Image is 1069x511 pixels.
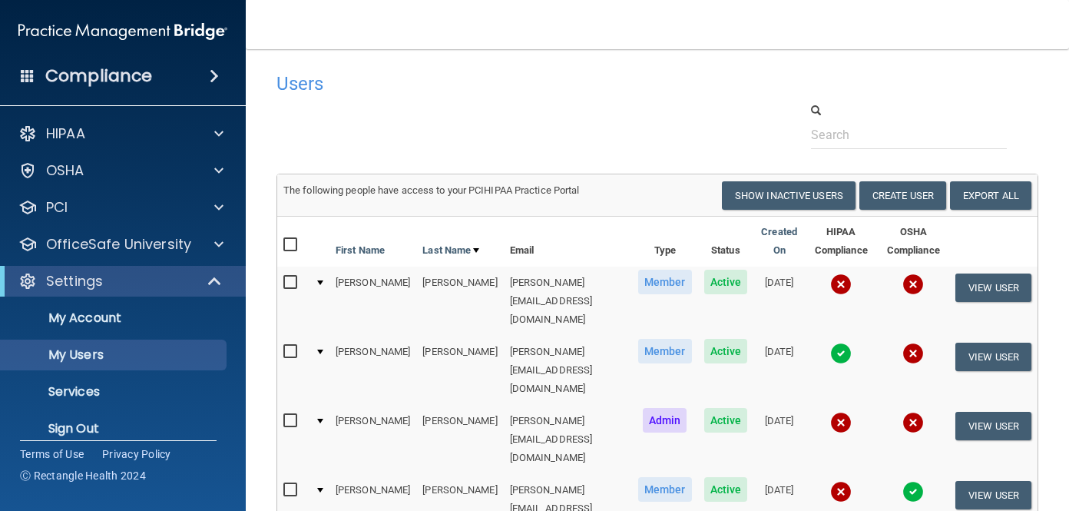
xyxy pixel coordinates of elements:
img: cross.ca9f0e7f.svg [902,412,924,433]
button: Create User [859,181,946,210]
button: Show Inactive Users [722,181,856,210]
td: [PERSON_NAME] [329,336,416,405]
input: Search [811,121,1007,149]
th: Type [632,217,698,267]
img: cross.ca9f0e7f.svg [902,343,924,364]
td: [PERSON_NAME][EMAIL_ADDRESS][DOMAIN_NAME] [504,336,632,405]
p: Settings [46,272,103,290]
p: OSHA [46,161,84,180]
th: OSHA Compliance [877,217,949,267]
img: cross.ca9f0e7f.svg [902,274,924,295]
td: [PERSON_NAME] [416,267,503,336]
p: Sign Out [10,421,220,436]
span: Admin [643,408,687,433]
p: PCI [46,198,68,217]
a: Terms of Use [20,446,84,462]
td: [DATE] [753,405,805,474]
button: View User [955,481,1031,509]
p: My Users [10,347,220,363]
th: HIPAA Compliance [805,217,877,267]
a: HIPAA [18,124,223,143]
p: Services [10,384,220,400]
p: OfficeSafe University [46,235,191,254]
a: Created On [760,223,799,260]
td: [PERSON_NAME] [416,336,503,405]
span: Active [704,339,748,363]
button: View User [955,343,1031,371]
a: Settings [18,272,223,290]
td: [DATE] [753,336,805,405]
th: Email [504,217,632,267]
img: cross.ca9f0e7f.svg [830,481,852,503]
img: tick.e7d51cea.svg [830,343,852,364]
img: PMB logo [18,16,227,47]
td: [PERSON_NAME][EMAIL_ADDRESS][DOMAIN_NAME] [504,267,632,336]
img: tick.e7d51cea.svg [902,481,924,503]
span: Member [638,270,692,294]
img: cross.ca9f0e7f.svg [830,412,852,433]
p: HIPAA [46,124,85,143]
img: cross.ca9f0e7f.svg [830,274,852,295]
span: Ⓒ Rectangle Health 2024 [20,468,146,483]
button: View User [955,274,1031,302]
span: Active [704,270,748,294]
a: PCI [18,198,223,217]
a: Export All [950,181,1031,210]
p: My Account [10,310,220,326]
span: Member [638,477,692,502]
h4: Compliance [45,65,152,87]
span: The following people have access to your PCIHIPAA Practice Portal [283,184,580,196]
td: [PERSON_NAME][EMAIL_ADDRESS][DOMAIN_NAME] [504,405,632,474]
td: [DATE] [753,267,805,336]
span: Active [704,477,748,502]
a: Privacy Policy [102,446,171,462]
span: Member [638,339,692,363]
a: OSHA [18,161,223,180]
h4: Users [276,74,711,94]
a: OfficeSafe University [18,235,223,254]
td: [PERSON_NAME] [329,267,416,336]
span: Active [704,408,748,433]
td: [PERSON_NAME] [329,405,416,474]
a: First Name [336,241,385,260]
th: Status [698,217,754,267]
a: Last Name [422,241,479,260]
td: [PERSON_NAME] [416,405,503,474]
button: View User [955,412,1031,440]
